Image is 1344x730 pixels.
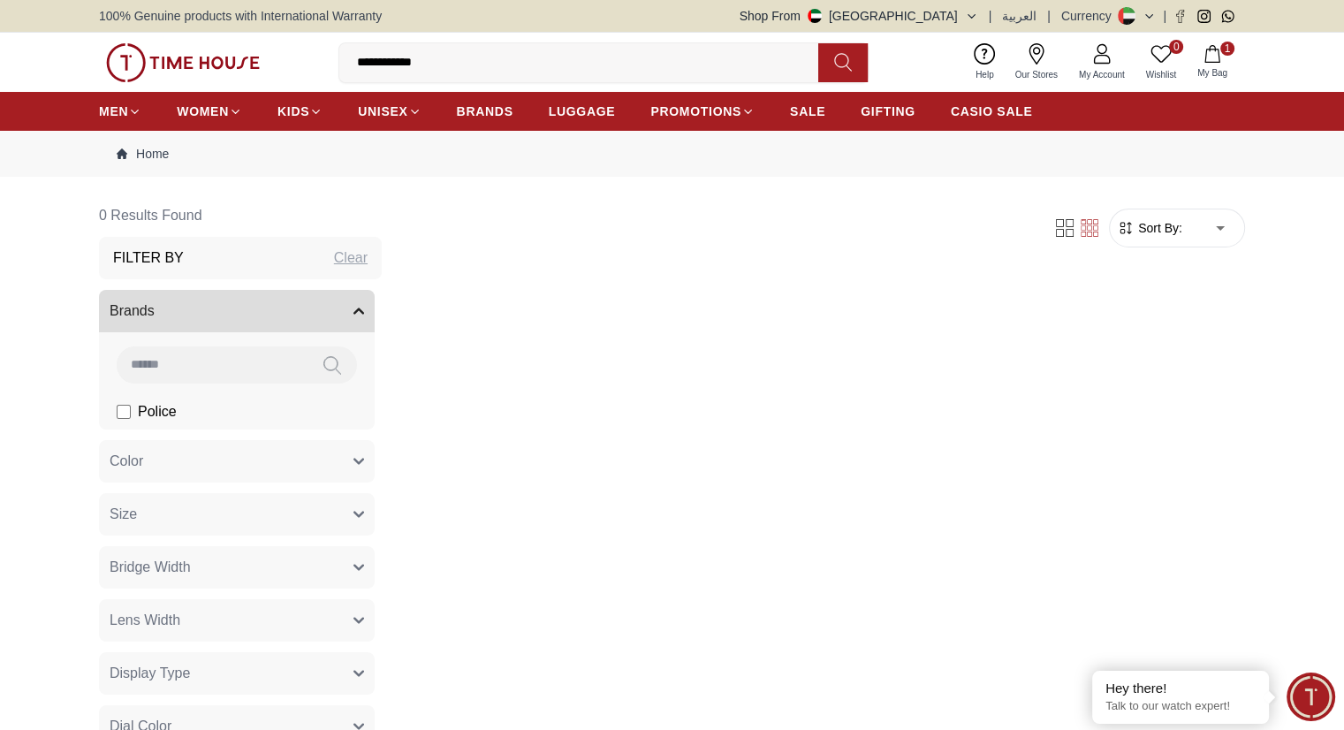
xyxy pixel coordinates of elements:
a: Home [117,145,169,163]
span: 1 [1220,42,1234,56]
a: CASIO SALE [951,95,1033,127]
nav: Breadcrumb [99,131,1245,177]
button: Display Type [99,652,375,695]
button: Shop From[GEOGRAPHIC_DATA] [740,7,978,25]
span: Help [968,68,1001,81]
a: MEN [99,95,141,127]
span: Wishlist [1139,68,1183,81]
button: 1My Bag [1187,42,1238,83]
img: United Arab Emirates [808,9,822,23]
span: SALE [790,103,825,120]
span: GIFTING [861,103,915,120]
span: Sort By: [1135,219,1182,237]
span: Our Stores [1008,68,1065,81]
span: CASIO SALE [951,103,1033,120]
img: ... [106,43,260,82]
span: | [989,7,992,25]
span: My Account [1072,68,1132,81]
a: BRANDS [457,95,513,127]
span: KIDS [277,103,309,120]
button: Color [99,440,375,483]
div: Clear [334,247,368,269]
span: WOMEN [177,103,229,120]
a: SALE [790,95,825,127]
a: Instagram [1197,10,1211,23]
a: LUGGAGE [549,95,616,127]
span: Brands [110,300,155,322]
a: 0Wishlist [1135,40,1187,85]
a: Facebook [1173,10,1187,23]
span: Lens Width [110,610,180,631]
span: | [1163,7,1166,25]
p: Talk to our watch expert! [1105,699,1256,714]
a: PROMOTIONS [650,95,755,127]
button: Size [99,493,375,536]
span: Police [138,401,177,422]
span: 100% Genuine products with International Warranty [99,7,382,25]
span: Display Type [110,663,190,684]
span: 0 [1169,40,1183,54]
input: Police [117,405,131,419]
div: Hey there! [1105,680,1256,697]
h3: Filter By [113,247,184,269]
span: | [1047,7,1051,25]
span: Size [110,504,137,525]
span: My Bag [1190,66,1234,80]
button: Lens Width [99,599,375,642]
a: KIDS [277,95,323,127]
button: Sort By: [1117,219,1182,237]
span: MEN [99,103,128,120]
a: Help [965,40,1005,85]
h6: 0 Results Found [99,194,382,237]
a: Whatsapp [1221,10,1234,23]
button: Bridge Width [99,546,375,589]
span: UNISEX [358,103,407,120]
span: LUGGAGE [549,103,616,120]
button: Brands [99,290,375,332]
a: GIFTING [861,95,915,127]
span: PROMOTIONS [650,103,741,120]
span: BRANDS [457,103,513,120]
span: Color [110,451,143,472]
a: Our Stores [1005,40,1068,85]
button: العربية [1002,7,1036,25]
span: Bridge Width [110,557,191,578]
div: Currency [1061,7,1119,25]
a: WOMEN [177,95,242,127]
a: UNISEX [358,95,421,127]
div: Chat Widget [1287,673,1335,721]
